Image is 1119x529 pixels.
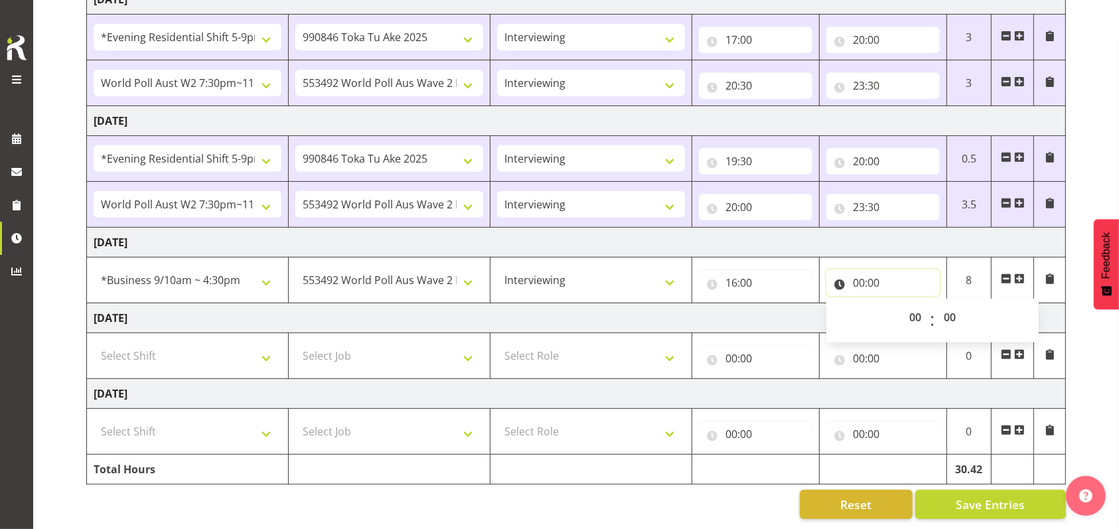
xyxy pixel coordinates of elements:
td: [DATE] [87,228,1066,258]
input: Click to select... [826,345,940,372]
input: Click to select... [826,194,940,220]
input: Click to select... [699,269,812,296]
input: Click to select... [826,421,940,447]
td: Total Hours [87,455,289,485]
img: Rosterit icon logo [3,33,30,62]
input: Click to select... [826,148,940,175]
input: Click to select... [699,421,812,447]
button: Feedback - Show survey [1094,219,1119,309]
input: Click to select... [699,72,812,99]
td: 0.5 [947,136,992,182]
td: 0 [947,409,992,455]
td: 0 [947,333,992,379]
input: Click to select... [826,269,940,296]
input: Click to select... [699,27,812,53]
img: help-xxl-2.png [1079,489,1092,502]
input: Click to select... [699,194,812,220]
td: 3 [947,60,992,106]
input: Click to select... [826,27,940,53]
td: [DATE] [87,106,1066,136]
span: Reset [840,496,871,513]
span: Save Entries [956,496,1025,513]
button: Save Entries [915,490,1066,519]
input: Click to select... [699,345,812,372]
span: : [931,304,935,337]
span: Feedback [1100,232,1112,279]
td: [DATE] [87,303,1066,333]
td: 8 [947,258,992,303]
input: Click to select... [826,72,940,99]
button: Reset [800,490,913,519]
td: 3.5 [947,182,992,228]
td: 30.42 [947,455,992,485]
td: 3 [947,15,992,60]
input: Click to select... [699,148,812,175]
td: [DATE] [87,379,1066,409]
